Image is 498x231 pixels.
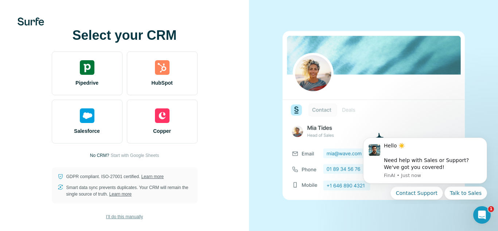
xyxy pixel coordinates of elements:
img: salesforce's logo [80,108,94,123]
button: I’ll do this manually [101,211,148,222]
a: Learn more [141,174,164,179]
span: Pipedrive [75,79,98,86]
span: HubSpot [151,79,172,86]
h1: Select your CRM [52,28,198,43]
img: Surfe's logo [17,18,44,26]
p: Smart data sync prevents duplicates. Your CRM will remain the single source of truth. [66,184,192,197]
img: copper's logo [155,108,170,123]
span: I’ll do this manually [106,213,143,220]
span: Copper [153,127,171,135]
span: 1 [488,206,494,212]
iframe: Intercom notifications message [352,131,498,204]
iframe: Intercom live chat [473,206,491,224]
img: pipedrive's logo [80,60,94,75]
p: GDPR compliant. ISO-27001 certified. [66,173,164,180]
img: none image [283,31,465,200]
button: Start with Google Sheets [110,152,159,159]
span: Salesforce [74,127,100,135]
p: No CRM? [90,152,109,159]
img: hubspot's logo [155,60,170,75]
a: Learn more [109,192,132,197]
